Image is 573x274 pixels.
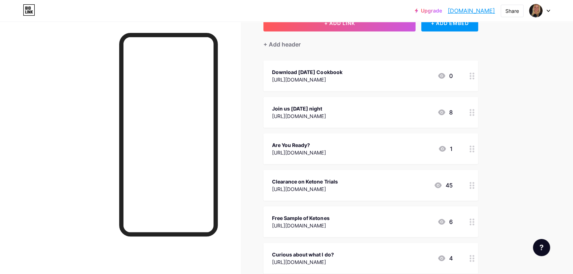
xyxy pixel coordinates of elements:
[263,14,416,31] button: + ADD LINK
[324,20,355,26] span: + ADD LINK
[421,14,478,31] div: + ADD EMBED
[272,105,326,112] div: Join us [DATE] night
[272,112,326,120] div: [URL][DOMAIN_NAME]
[437,217,452,226] div: 6
[272,178,338,185] div: Clearance on Ketone Trials
[272,251,334,258] div: Curious about what I do?
[415,8,442,14] a: Upgrade
[272,258,334,266] div: [URL][DOMAIN_NAME]
[272,214,329,222] div: Free Sample of Ketones
[438,145,452,153] div: 1
[529,4,543,18] img: Tanya Close
[434,181,452,190] div: 45
[272,76,342,83] div: [URL][DOMAIN_NAME]
[272,185,338,193] div: [URL][DOMAIN_NAME]
[448,6,495,15] a: [DOMAIN_NAME]
[437,72,452,80] div: 0
[263,40,301,49] div: + Add header
[272,141,326,149] div: Are You Ready?
[437,108,452,117] div: 8
[272,68,342,76] div: Download [DATE] Cookbook
[272,149,326,156] div: [URL][DOMAIN_NAME]
[437,254,452,263] div: 4
[505,7,519,15] div: Share
[272,222,329,229] div: [URL][DOMAIN_NAME]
